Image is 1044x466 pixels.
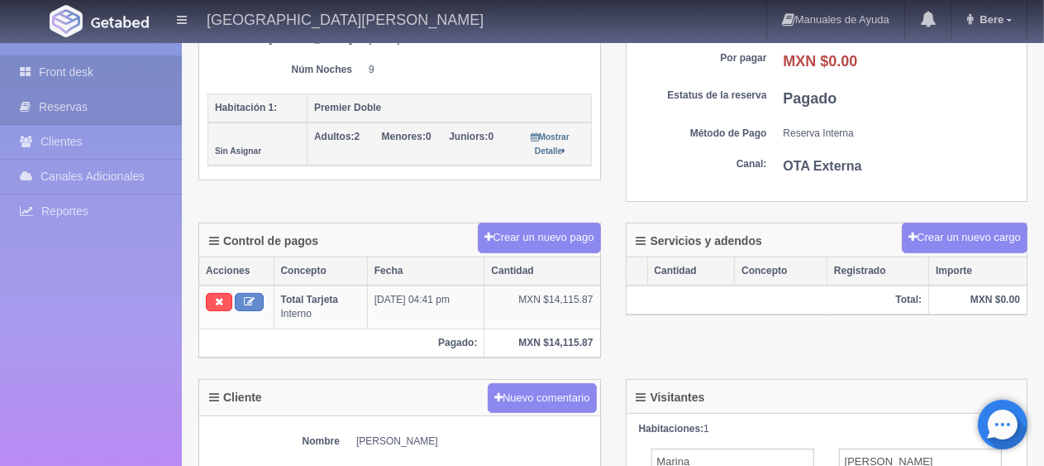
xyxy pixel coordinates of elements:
dt: Canal: [635,157,767,171]
dd: Reserva Interna [784,127,1019,141]
b: Total Tarjeta [281,294,339,305]
dd: [PERSON_NAME] [356,435,592,449]
th: Pagado: [199,329,484,357]
img: Getabed [50,5,83,37]
span: 0 [382,131,431,142]
div: 1 [639,422,1015,436]
b: MXN $0.00 [784,53,858,70]
th: Fecha [367,257,484,286]
h4: Control de pagos [209,235,318,247]
th: Cantidad [484,257,600,286]
button: Crear un nuevo pago [478,223,600,253]
strong: Habitaciones: [639,423,704,435]
td: [DATE] 04:41 pm [367,286,484,329]
td: MXN $14,115.87 [484,286,600,329]
h4: [GEOGRAPHIC_DATA][PERSON_NAME] [207,8,484,29]
small: Sin Asignar [215,147,261,156]
span: Bere [975,13,1003,26]
dd: 9 [369,63,579,77]
th: Concepto [274,257,367,286]
dt: Nombre [207,435,340,449]
button: Crear un nuevo cargo [902,223,1027,253]
th: Acciones [199,257,274,286]
th: Registrado [827,257,928,286]
h4: Servicios y adendos [636,235,762,247]
th: Importe [929,257,1027,286]
b: Habitación 1: [215,102,277,113]
button: Nuevo comentario [488,383,597,414]
strong: Juniors: [449,131,488,142]
th: MXN $0.00 [929,286,1027,315]
h4: Cliente [209,392,262,404]
strong: Menores: [382,131,426,142]
dt: Estatus de la reserva [635,89,767,103]
small: Mostrar Detalle [532,132,570,156]
img: Getabed [91,16,149,28]
th: Concepto [735,257,827,286]
th: Total: [627,286,929,315]
td: Interno [274,286,367,329]
span: 0 [449,131,493,142]
th: Cantidad [647,257,735,286]
strong: Adultos: [314,131,355,142]
th: Premier Doble [307,94,592,123]
h4: Visitantes [636,392,705,404]
b: OTA Externa [784,159,862,173]
dt: Núm Noches [220,63,352,77]
th: MXN $14,115.87 [484,329,600,357]
dt: Método de Pago [635,127,767,141]
a: Mostrar Detalle [532,131,570,156]
b: Pagado [784,90,837,107]
dt: Por pagar [635,51,767,65]
span: 2 [314,131,360,142]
